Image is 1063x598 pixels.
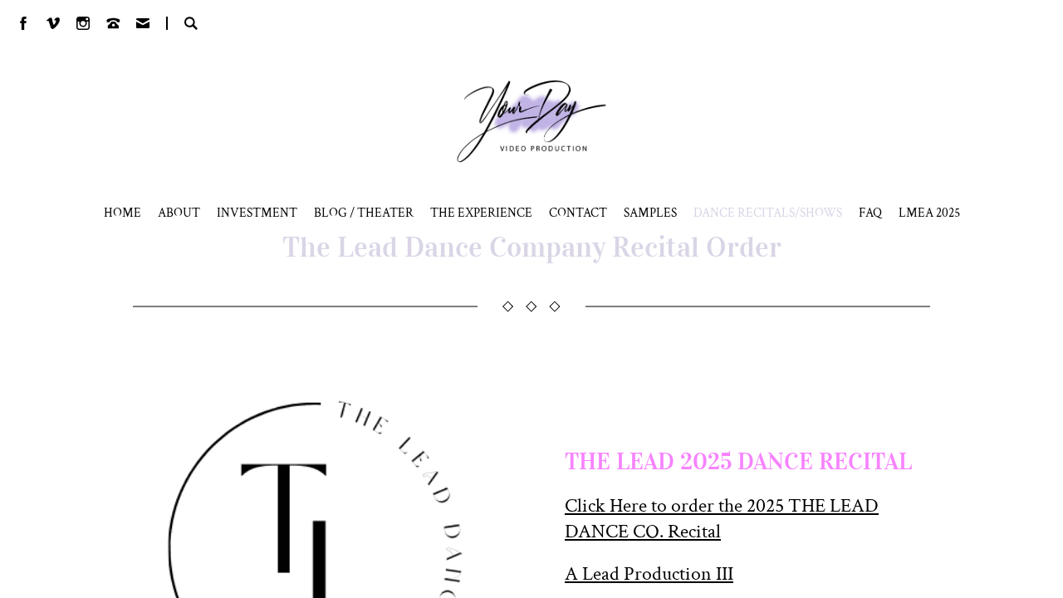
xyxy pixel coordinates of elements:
[430,204,532,221] a: THE EXPERIENCE
[116,229,947,265] h1: The Lead Dance Company Recital Order
[565,493,879,544] a: Click Here to order the 2025 THE LEAD DANCE CO. Recital
[565,561,733,586] a: A Lead Production III
[158,204,200,221] a: ABOUT
[859,204,882,221] a: FAQ
[432,55,631,188] a: Your Day Production Logo
[217,204,297,221] a: INVESTMENT
[314,204,414,221] a: BLOG / THEATER
[549,204,607,221] a: CONTACT
[624,204,677,221] span: SAMPLES
[104,204,141,221] a: HOME
[693,204,842,221] span: DANCE RECITALS/SHOWS
[565,446,914,476] h3: THE LEAD 2025 DANCE RECITAL
[899,204,960,221] span: LMEA 2025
